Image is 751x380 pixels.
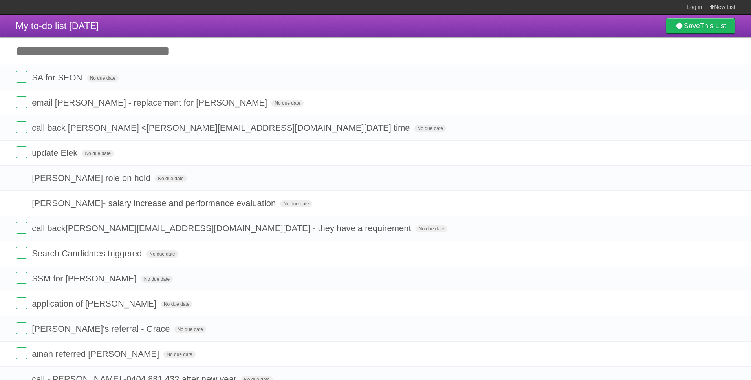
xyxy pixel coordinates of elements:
[82,150,114,157] span: No due date
[146,250,178,258] span: No due date
[16,347,27,359] label: Done
[32,324,172,334] span: [PERSON_NAME]'s referral - Grace
[16,20,99,31] span: My to-do list [DATE]
[32,274,139,283] span: SSM for [PERSON_NAME]
[16,96,27,108] label: Done
[16,121,27,133] label: Done
[32,173,152,183] span: [PERSON_NAME] role on hold
[271,100,303,107] span: No due date
[16,272,27,284] label: Done
[16,146,27,158] label: Done
[16,297,27,309] label: Done
[174,326,206,333] span: No due date
[32,98,269,108] span: email [PERSON_NAME] - replacement for [PERSON_NAME]
[700,22,726,30] b: This List
[32,349,161,359] span: ainah referred [PERSON_NAME]
[32,148,79,158] span: update Elek
[280,200,312,207] span: No due date
[32,223,413,233] span: call back [PERSON_NAME][EMAIL_ADDRESS][DOMAIN_NAME] [DATE] - they have a requirement
[16,172,27,183] label: Done
[16,71,27,83] label: Done
[666,18,735,34] a: SaveThis List
[32,123,412,133] span: call back [PERSON_NAME] < [PERSON_NAME][EMAIL_ADDRESS][DOMAIN_NAME] [DATE] time
[32,248,144,258] span: Search Candidates triggered
[163,351,195,358] span: No due date
[155,175,187,182] span: No due date
[16,322,27,334] label: Done
[32,299,158,309] span: application of [PERSON_NAME]
[161,301,192,308] span: No due date
[87,75,119,82] span: No due date
[416,225,447,232] span: No due date
[414,125,446,132] span: No due date
[32,73,84,82] span: SA for SEON
[16,222,27,234] label: Done
[16,197,27,208] label: Done
[16,247,27,259] label: Done
[141,276,173,283] span: No due date
[32,198,278,208] span: [PERSON_NAME]- salary increase and performance evaluation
